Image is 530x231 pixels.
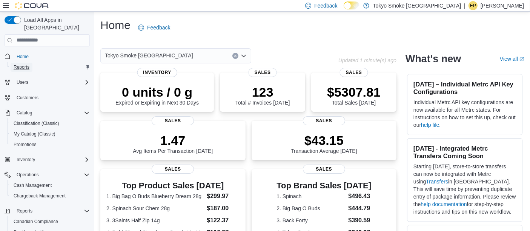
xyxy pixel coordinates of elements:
[8,180,93,191] button: Cash Management
[413,163,516,216] p: Starting [DATE], store-to-store transfers can now be integrated with Metrc using in [GEOGRAPHIC_D...
[421,122,439,128] a: help file
[232,53,238,59] button: Clear input
[344,2,359,9] input: Dark Mode
[348,204,371,213] dd: $444.79
[519,57,524,62] svg: External link
[14,206,35,216] button: Reports
[133,133,213,148] p: 1.47
[373,1,461,10] p: Tokyo Smoke [GEOGRAPHIC_DATA]
[14,131,55,137] span: My Catalog (Classic)
[235,85,290,100] p: 123
[133,133,213,154] div: Avg Items Per Transaction [DATE]
[277,217,345,224] dt: 3. Back Forty
[14,93,90,102] span: Customers
[291,133,357,148] p: $43.15
[348,216,371,225] dd: $390.59
[17,95,38,101] span: Customers
[152,165,194,174] span: Sales
[11,191,90,200] span: Chargeback Management
[106,181,240,190] h3: Top Product Sales [DATE]
[14,155,90,164] span: Inventory
[115,85,199,100] p: 0 units / 0 g
[17,157,35,163] span: Inventory
[11,63,32,72] a: Reports
[14,78,31,87] button: Users
[249,68,277,77] span: Sales
[413,80,516,95] h3: [DATE] – Individual Metrc API Key Configurations
[277,205,345,212] dt: 2. Big Bag O Buds
[314,2,337,9] span: Feedback
[14,52,90,61] span: Home
[2,206,93,216] button: Reports
[135,20,173,35] a: Feedback
[500,56,524,62] a: View allExternal link
[106,217,204,224] dt: 3. 3Saints Half Zip 14g
[147,24,170,31] span: Feedback
[413,99,516,129] p: Individual Metrc API key configurations are now available for all Metrc states. For instructions ...
[207,216,239,225] dd: $122.37
[137,68,177,77] span: Inventory
[338,57,396,63] p: Updated 1 minute(s) ago
[8,62,93,72] button: Reports
[2,169,93,180] button: Operations
[464,1,465,10] p: |
[11,63,90,72] span: Reports
[14,142,37,148] span: Promotions
[14,93,41,102] a: Customers
[14,78,90,87] span: Users
[2,51,93,62] button: Home
[14,193,66,199] span: Chargeback Management
[327,85,381,100] p: $5307.81
[8,118,93,129] button: Classification (Classic)
[11,217,61,226] a: Canadian Compliance
[17,79,28,85] span: Users
[481,1,524,10] p: [PERSON_NAME]
[469,1,478,10] div: Ethan Provencal
[340,68,368,77] span: Sales
[14,108,90,117] span: Catalog
[15,2,49,9] img: Cova
[14,170,90,179] span: Operations
[11,191,69,200] a: Chargeback Management
[14,206,90,216] span: Reports
[21,16,90,31] span: Load All Apps in [GEOGRAPHIC_DATA]
[2,92,93,103] button: Customers
[100,18,131,33] h1: Home
[105,51,193,60] span: Tokyo Smoke [GEOGRAPHIC_DATA]
[2,154,93,165] button: Inventory
[11,140,90,149] span: Promotions
[421,201,467,207] a: help documentation
[11,140,40,149] a: Promotions
[8,216,93,227] button: Canadian Compliance
[426,179,448,185] a: Transfers
[303,165,345,174] span: Sales
[207,192,239,201] dd: $299.97
[14,108,35,117] button: Catalog
[207,204,239,213] dd: $187.00
[14,155,38,164] button: Inventory
[11,129,58,139] a: My Catalog (Classic)
[291,133,357,154] div: Transaction Average [DATE]
[277,192,345,200] dt: 1. Spinach
[17,172,39,178] span: Operations
[348,192,371,201] dd: $496.43
[2,77,93,88] button: Users
[152,116,194,125] span: Sales
[11,119,62,128] a: Classification (Classic)
[17,54,29,60] span: Home
[11,181,55,190] a: Cash Management
[14,219,58,225] span: Canadian Compliance
[11,181,90,190] span: Cash Management
[413,145,516,160] h3: [DATE] - Integrated Metrc Transfers Coming Soon
[327,85,381,106] div: Total Sales [DATE]
[8,191,93,201] button: Chargeback Management
[8,139,93,150] button: Promotions
[115,85,199,106] div: Expired or Expiring in Next 30 Days
[406,53,461,65] h2: What's new
[14,52,32,61] a: Home
[303,116,345,125] span: Sales
[17,110,32,116] span: Catalog
[106,192,204,200] dt: 1. Big Bag O Buds Blueberry Dream 28g
[11,217,90,226] span: Canadian Compliance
